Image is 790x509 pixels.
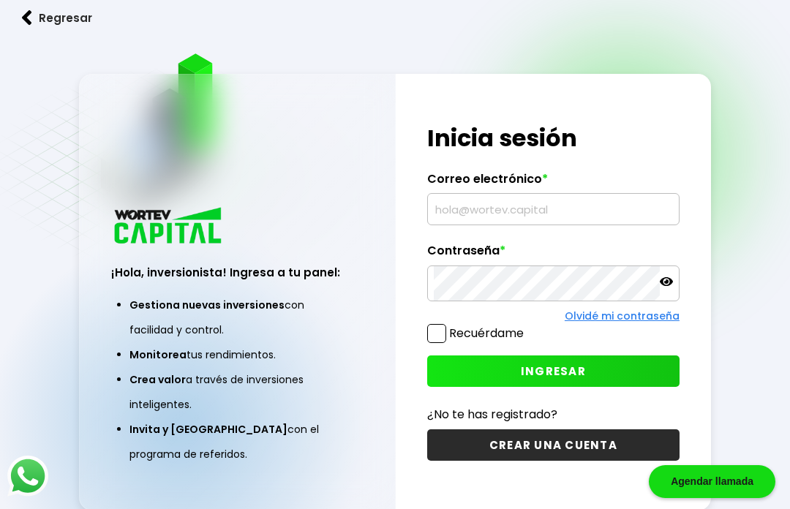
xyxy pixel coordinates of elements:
button: CREAR UNA CUENTA [427,429,680,461]
li: con facilidad y control. [129,293,345,342]
li: a través de inversiones inteligentes. [129,367,345,417]
a: Olvidé mi contraseña [565,309,680,323]
span: Monitorea [129,347,187,362]
p: ¿No te has registrado? [427,405,680,423]
label: Correo electrónico [427,172,680,194]
span: INGRESAR [521,363,586,379]
li: con el programa de referidos. [129,417,345,467]
label: Contraseña [427,244,680,265]
input: hola@wortev.capital [434,194,673,225]
label: Recuérdame [449,325,524,342]
h1: Inicia sesión [427,121,680,156]
button: INGRESAR [427,355,680,387]
h3: ¡Hola, inversionista! Ingresa a tu panel: [111,264,364,281]
div: Agendar llamada [649,465,775,498]
img: logo_wortev_capital [111,206,227,249]
span: Invita y [GEOGRAPHIC_DATA] [129,422,287,437]
img: flecha izquierda [22,10,32,26]
li: tus rendimientos. [129,342,345,367]
span: Gestiona nuevas inversiones [129,298,285,312]
img: logos_whatsapp-icon.242b2217.svg [7,456,48,497]
a: ¿No te has registrado?CREAR UNA CUENTA [427,405,680,461]
span: Crea valor [129,372,186,387]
